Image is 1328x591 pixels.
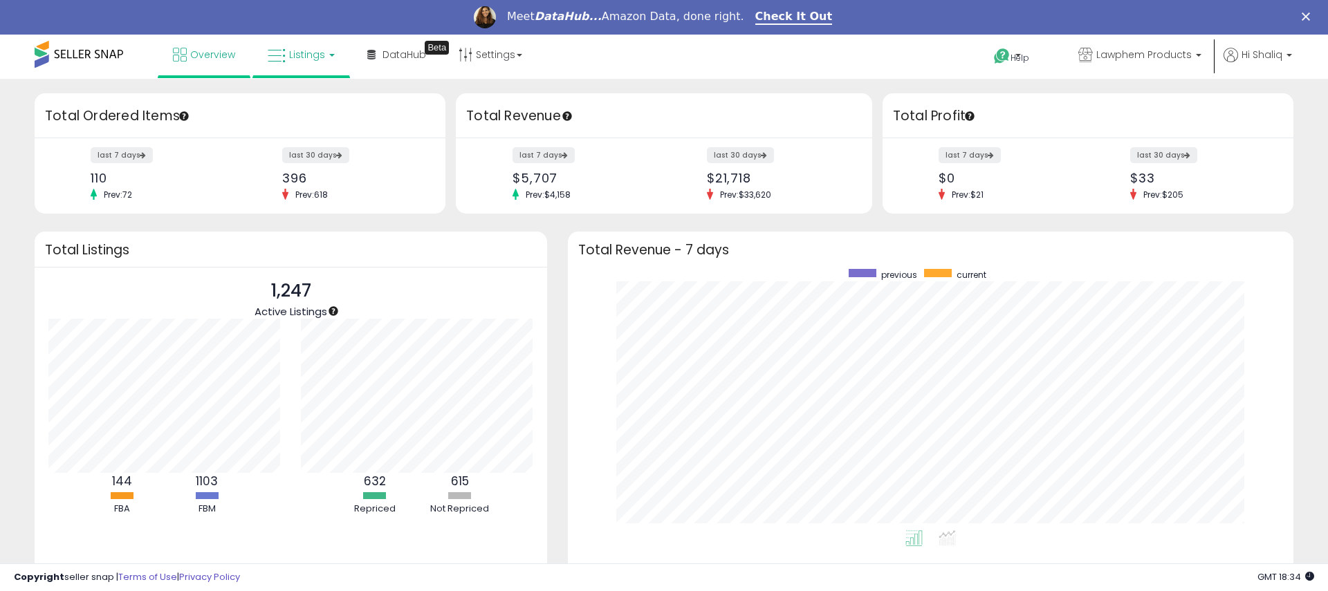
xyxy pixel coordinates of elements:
[45,245,537,255] h3: Total Listings
[707,171,848,185] div: $21,718
[451,473,469,489] b: 615
[939,147,1001,163] label: last 7 days
[255,278,327,304] p: 1,247
[196,473,218,489] b: 1103
[578,245,1283,255] h3: Total Revenue - 7 days
[1224,48,1292,79] a: Hi Shaliq
[1130,171,1269,185] div: $33
[707,147,774,163] label: last 30 days
[1130,147,1197,163] label: last 30 days
[513,171,654,185] div: $5,707
[1136,189,1190,200] span: Prev: $205
[535,10,602,23] i: DataHub...
[448,34,533,75] a: Settings
[957,269,986,281] span: current
[1257,570,1314,583] span: 2025-09-7 18:34 GMT
[561,110,573,122] div: Tooltip anchor
[939,171,1078,185] div: $0
[963,110,976,122] div: Tooltip anchor
[713,189,778,200] span: Prev: $33,620
[282,147,349,163] label: last 30 days
[425,41,449,55] div: Tooltip anchor
[1302,12,1316,21] div: Close
[1068,34,1212,79] a: Lawphem Products
[80,503,163,516] div: FBA
[257,34,345,75] a: Listings
[165,503,248,516] div: FBM
[179,570,240,583] a: Privacy Policy
[282,171,421,185] div: 396
[45,106,435,126] h3: Total Ordered Items
[327,305,340,317] div: Tooltip anchor
[993,48,1011,65] i: Get Help
[163,34,246,75] a: Overview
[289,48,325,62] span: Listings
[1096,48,1192,62] span: Lawphem Products
[14,571,240,584] div: seller snap | |
[983,37,1056,79] a: Help
[118,570,177,583] a: Terms of Use
[893,106,1283,126] h3: Total Profit
[255,304,327,319] span: Active Listings
[474,6,496,28] img: Profile image for Georgie
[466,106,862,126] h3: Total Revenue
[178,110,190,122] div: Tooltip anchor
[382,48,426,62] span: DataHub
[91,171,230,185] div: 110
[519,189,578,200] span: Prev: $4,158
[288,189,335,200] span: Prev: 618
[364,473,386,489] b: 632
[1011,52,1029,64] span: Help
[357,34,436,75] a: DataHub
[1242,48,1282,62] span: Hi Shaliq
[112,473,132,489] b: 144
[513,147,575,163] label: last 7 days
[755,10,833,25] a: Check It Out
[507,10,744,24] div: Meet Amazon Data, done right.
[91,147,153,163] label: last 7 days
[945,189,990,200] span: Prev: $21
[190,48,235,62] span: Overview
[14,570,64,583] strong: Copyright
[97,189,139,200] span: Prev: 72
[881,269,917,281] span: previous
[333,503,416,516] div: Repriced
[418,503,501,516] div: Not Repriced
